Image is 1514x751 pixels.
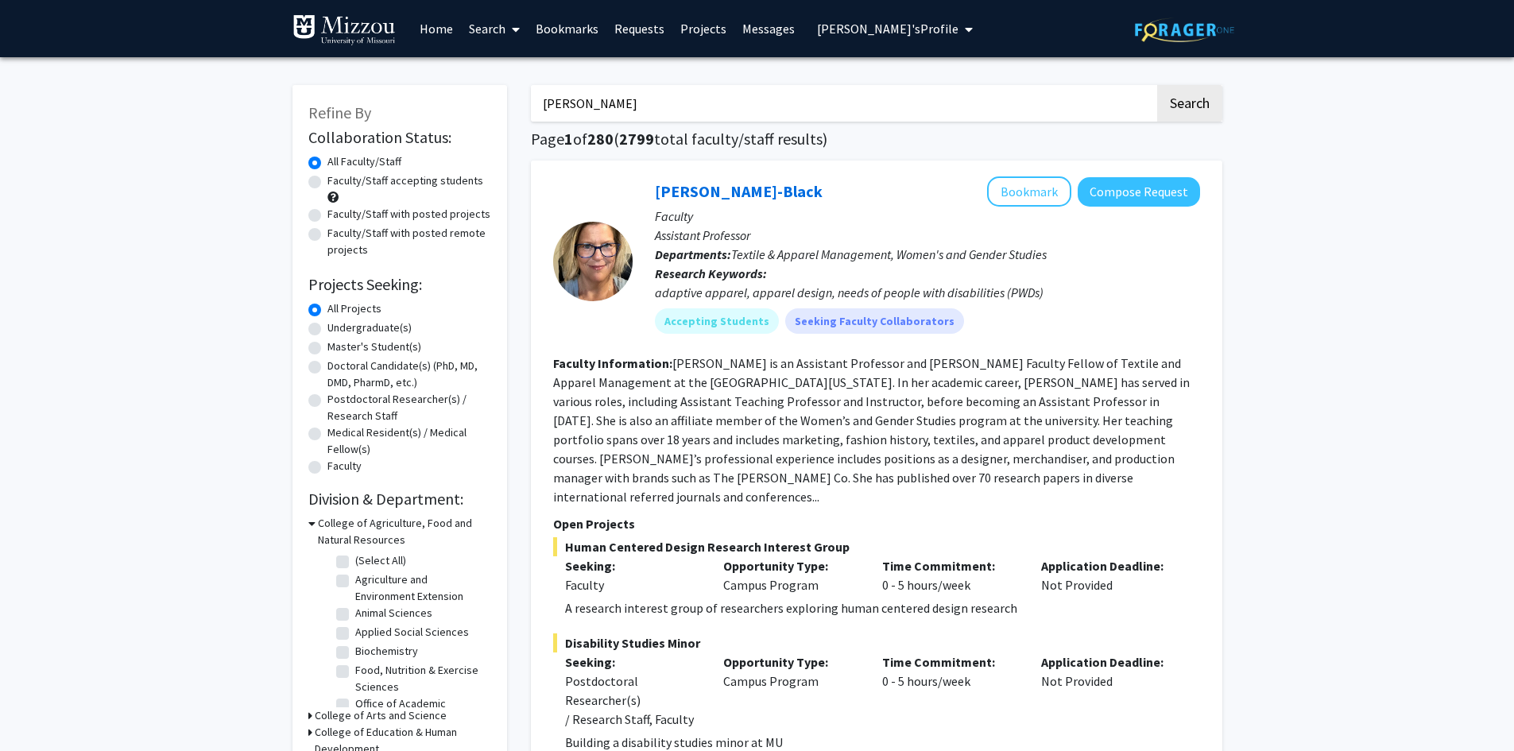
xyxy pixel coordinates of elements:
a: Home [412,1,461,56]
h1: Page of ( total faculty/staff results) [531,130,1222,149]
b: Research Keywords: [655,265,767,281]
label: Applied Social Sciences [355,624,469,641]
p: Seeking: [565,556,700,575]
label: Faculty/Staff with posted remote projects [327,225,491,258]
label: Animal Sciences [355,605,432,621]
div: Not Provided [1029,652,1188,729]
img: University of Missouri Logo [292,14,396,46]
p: Seeking: [565,652,700,672]
label: All Faculty/Staff [327,153,401,170]
span: [PERSON_NAME]'s Profile [817,21,958,37]
div: Campus Program [711,652,870,729]
p: Open Projects [553,514,1200,533]
input: Search Keywords [531,85,1155,122]
a: Bookmarks [528,1,606,56]
span: Disability Studies Minor [553,633,1200,652]
p: Application Deadline: [1041,556,1176,575]
a: [PERSON_NAME]-Black [655,181,823,201]
label: Undergraduate(s) [327,319,412,336]
label: Doctoral Candidate(s) (PhD, MD, DMD, PharmD, etc.) [327,358,491,391]
div: 0 - 5 hours/week [870,556,1029,594]
h2: Projects Seeking: [308,275,491,294]
p: Time Commitment: [882,556,1017,575]
span: 280 [587,129,614,149]
button: Search [1157,85,1222,122]
b: Faculty Information: [553,355,672,371]
h2: Division & Department: [308,490,491,509]
label: Biochemistry [355,643,418,660]
span: Textile & Apparel Management, Women's and Gender Studies [731,246,1047,262]
img: ForagerOne Logo [1135,17,1234,42]
label: Food, Nutrition & Exercise Sciences [355,662,487,695]
h3: College of Arts and Science [315,707,447,724]
span: Refine By [308,103,371,122]
b: Departments: [655,246,731,262]
label: All Projects [327,300,381,317]
mat-chip: Accepting Students [655,308,779,334]
div: Campus Program [711,556,870,594]
a: Projects [672,1,734,56]
p: Faculty [655,207,1200,226]
a: Messages [734,1,803,56]
a: Search [461,1,528,56]
iframe: Chat [12,679,68,739]
p: Time Commitment: [882,652,1017,672]
label: Faculty/Staff with posted projects [327,206,490,223]
label: Master's Student(s) [327,339,421,355]
span: 1 [564,129,573,149]
p: A research interest group of researchers exploring human centered design research [565,598,1200,617]
label: (Select All) [355,552,406,569]
fg-read-more: [PERSON_NAME] is an Assistant Professor and [PERSON_NAME] Faculty Fellow of Textile and Apparel M... [553,355,1190,505]
a: Requests [606,1,672,56]
button: Compose Request to Kerri McBee-Black [1078,177,1200,207]
p: Application Deadline: [1041,652,1176,672]
p: Opportunity Type: [723,652,858,672]
label: Faculty [327,458,362,474]
p: Assistant Professor [655,226,1200,245]
h3: College of Agriculture, Food and Natural Resources [318,515,491,548]
label: Medical Resident(s) / Medical Fellow(s) [327,424,491,458]
div: Postdoctoral Researcher(s) / Research Staff, Faculty [565,672,700,729]
div: 0 - 5 hours/week [870,652,1029,729]
mat-chip: Seeking Faculty Collaborators [785,308,964,334]
label: Postdoctoral Researcher(s) / Research Staff [327,391,491,424]
span: Human Centered Design Research Interest Group [553,537,1200,556]
div: Not Provided [1029,556,1188,594]
div: Faculty [565,575,700,594]
label: Faculty/Staff accepting students [327,172,483,189]
h2: Collaboration Status: [308,128,491,147]
label: Office of Academic Programs [355,695,487,729]
button: Add Kerri McBee-Black to Bookmarks [987,176,1071,207]
span: 2799 [619,129,654,149]
p: Opportunity Type: [723,556,858,575]
div: adaptive apparel, apparel design, needs of people with disabilities (PWDs) [655,283,1200,302]
label: Agriculture and Environment Extension [355,571,487,605]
